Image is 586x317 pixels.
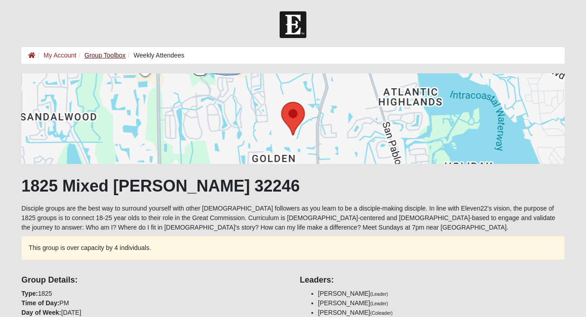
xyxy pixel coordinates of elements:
[84,52,126,59] a: Group Toolbox
[21,290,38,297] strong: Type:
[44,52,76,59] a: My Account
[21,299,59,307] strong: Time of Day:
[280,11,306,38] img: Church of Eleven22 Logo
[21,236,564,260] div: This group is over capacity by 4 individuals.
[318,298,565,308] li: [PERSON_NAME]
[318,289,565,298] li: [PERSON_NAME]
[300,275,565,285] h4: Leaders:
[21,275,286,285] h4: Group Details:
[21,176,564,196] h1: 1825 Mixed [PERSON_NAME] 32246
[126,51,184,60] li: Weekly Attendees
[370,291,388,297] small: (Leader)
